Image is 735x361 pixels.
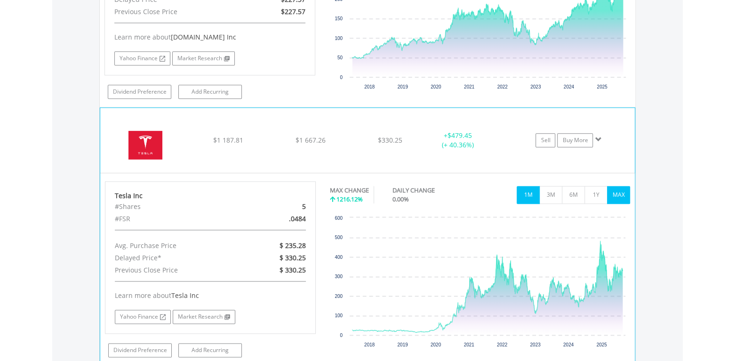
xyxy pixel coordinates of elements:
[431,84,441,89] text: 2020
[213,136,243,144] span: $1 187.81
[539,186,562,204] button: 3M
[497,84,508,89] text: 2022
[108,85,171,99] a: Dividend Preference
[597,342,607,347] text: 2025
[115,291,306,300] div: Learn more about
[584,186,607,204] button: 1Y
[281,7,305,16] span: $227.57
[330,213,630,354] svg: Interactive chart
[330,186,369,195] div: MAX CHANGE
[279,253,305,262] span: $ 330.25
[279,265,305,274] span: $ 330.25
[115,310,171,324] a: Yahoo Finance
[171,291,199,300] span: Tesla Inc
[336,195,363,203] span: 1216.12%
[364,342,375,347] text: 2018
[335,313,343,318] text: 100
[364,84,375,89] text: 2018
[530,84,541,89] text: 2023
[335,36,343,41] text: 100
[337,55,343,60] text: 50
[107,6,244,18] div: Previous Close Price
[431,342,441,347] text: 2020
[108,240,244,252] div: Avg. Purchase Price
[562,186,585,204] button: 6M
[115,191,306,201] div: Tesla Inc
[335,216,343,221] text: 600
[171,32,236,41] span: [DOMAIN_NAME] Inc
[530,342,541,347] text: 2023
[464,342,475,347] text: 2021
[597,84,607,89] text: 2025
[392,195,409,203] span: 0.00%
[335,294,343,299] text: 200
[173,310,235,324] a: Market Research
[108,252,244,264] div: Delayed Price*
[114,32,305,42] div: Learn more about
[564,84,575,89] text: 2024
[557,133,593,147] a: Buy More
[295,136,325,144] span: $1 667.26
[108,343,172,357] a: Dividend Preference
[172,51,235,65] a: Market Research
[392,186,468,195] div: DAILY CHANGE
[447,131,472,140] span: $479.45
[535,133,555,147] a: Sell
[178,343,242,357] a: Add Recurring
[330,213,631,354] div: Chart. Highcharts interactive chart.
[378,136,402,144] span: $330.25
[335,235,343,240] text: 500
[563,342,574,347] text: 2024
[335,274,343,279] text: 300
[244,213,312,225] div: .0484
[108,201,244,213] div: #Shares
[423,131,493,150] div: + (+ 40.36%)
[279,241,305,250] span: $ 235.28
[114,51,170,65] a: Yahoo Finance
[244,201,312,213] div: 5
[108,264,244,276] div: Previous Close Price
[464,84,475,89] text: 2021
[335,16,343,21] text: 150
[340,333,343,338] text: 0
[335,255,343,260] text: 400
[497,342,508,347] text: 2022
[398,342,408,347] text: 2019
[340,75,343,80] text: 0
[108,213,244,225] div: #FSR
[398,84,408,89] text: 2019
[105,120,186,170] img: EQU.US.TSLA.png
[178,85,242,99] a: Add Recurring
[517,186,540,204] button: 1M
[607,186,630,204] button: MAX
